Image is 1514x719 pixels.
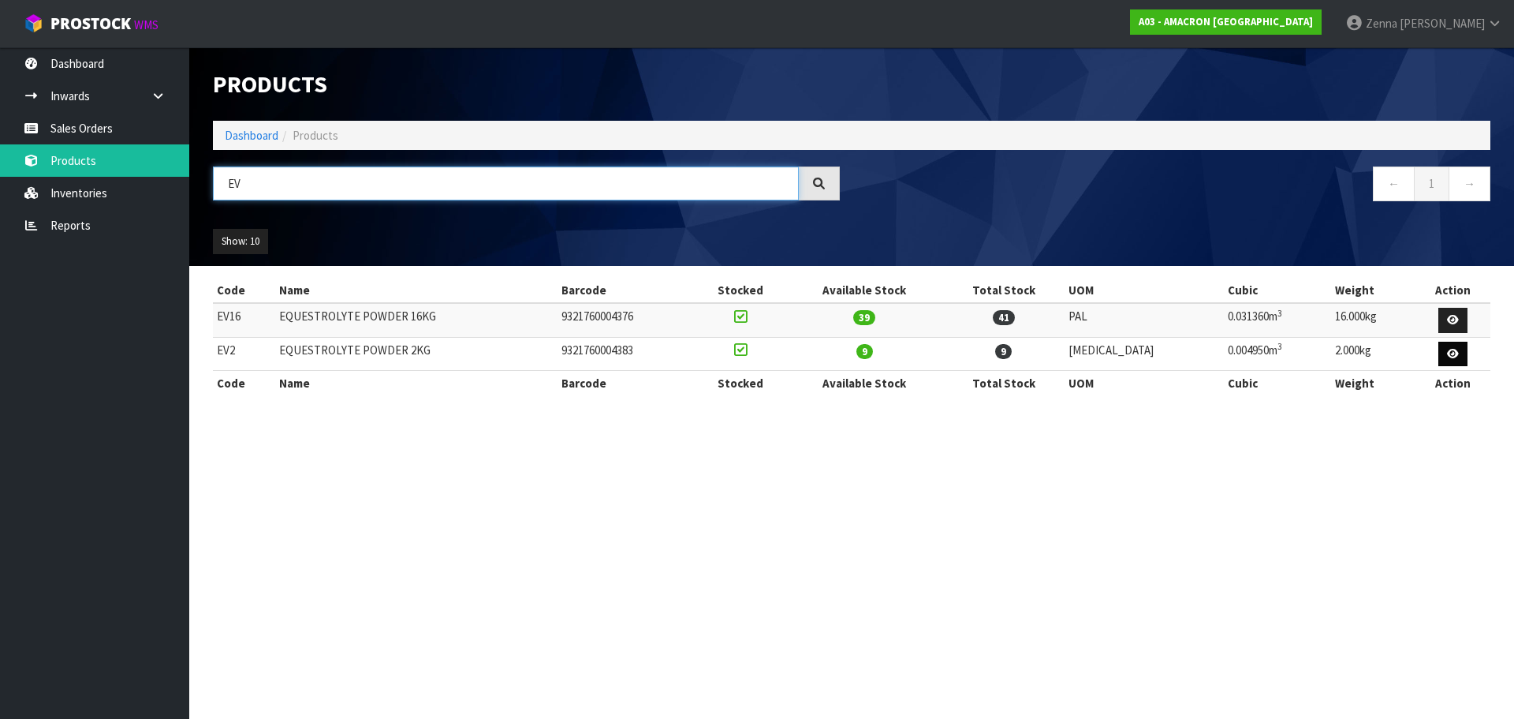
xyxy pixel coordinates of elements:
[1331,278,1416,303] th: Weight
[557,337,694,371] td: 9321760004383
[557,303,694,337] td: 9321760004376
[275,337,557,371] td: EQUESTROLYTE POWDER 2KG
[1277,341,1282,352] sup: 3
[995,344,1012,359] span: 9
[853,310,875,325] span: 39
[275,303,557,337] td: EQUESTROLYTE POWDER 16KG
[1416,371,1490,396] th: Action
[24,13,43,33] img: cube-alt.png
[943,371,1065,396] th: Total Stock
[786,371,943,396] th: Available Stock
[1331,371,1416,396] th: Weight
[225,128,278,143] a: Dashboard
[856,344,873,359] span: 9
[557,278,694,303] th: Barcode
[213,71,840,97] h1: Products
[213,278,275,303] th: Code
[213,337,275,371] td: EV2
[1331,303,1416,337] td: 16.000kg
[943,278,1065,303] th: Total Stock
[993,310,1015,325] span: 41
[1065,303,1224,337] td: PAL
[1373,167,1415,200] a: ←
[1331,337,1416,371] td: 2.000kg
[1139,15,1313,28] strong: A03 - AMACRON [GEOGRAPHIC_DATA]
[1366,16,1397,31] span: Zenna
[275,278,557,303] th: Name
[863,167,1490,205] nav: Page navigation
[134,17,158,32] small: WMS
[1224,278,1330,303] th: Cubic
[1224,371,1330,396] th: Cubic
[557,371,694,396] th: Barcode
[293,128,338,143] span: Products
[1416,278,1490,303] th: Action
[1277,308,1282,319] sup: 3
[1065,337,1224,371] td: [MEDICAL_DATA]
[213,229,268,254] button: Show: 10
[1065,278,1224,303] th: UOM
[694,278,786,303] th: Stocked
[1224,337,1330,371] td: 0.004950m
[1414,167,1449,200] a: 1
[1449,167,1490,200] a: →
[213,371,275,396] th: Code
[213,303,275,337] td: EV16
[50,13,131,34] span: ProStock
[1065,371,1224,396] th: UOM
[1400,16,1485,31] span: [PERSON_NAME]
[1224,303,1330,337] td: 0.031360m
[786,278,943,303] th: Available Stock
[275,371,557,396] th: Name
[694,371,786,396] th: Stocked
[213,167,799,200] input: Search products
